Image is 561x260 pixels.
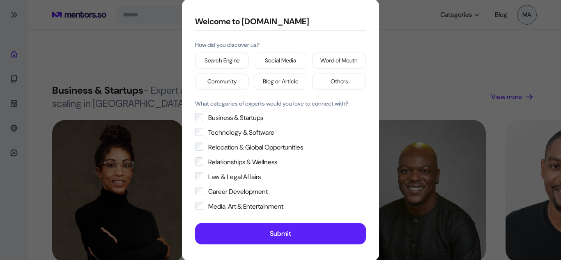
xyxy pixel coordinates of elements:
p: Others [331,77,348,86]
input: Law & Legal Affairs [195,172,203,180]
input: Relationships & Wellness [195,157,203,166]
p: Blog or Article [263,77,298,86]
p: Search Engine [205,56,239,65]
p: Social Media [265,56,296,65]
p: Relationships & Wellness [208,157,277,167]
p: How did you discover us? [195,41,260,49]
p: Media, Art & Entertainment [208,202,283,212]
button: Submit [195,223,366,244]
input: Media, Art & Entertainment [195,202,203,210]
p: Business & Startups [208,113,263,123]
input: Career Development [195,187,203,195]
p: Word of Mouth [320,56,358,65]
p: Career Development [208,187,268,197]
p: Submit [270,229,291,239]
p: Relocation & Global Opportunities [208,143,303,152]
input: Business & Startups [195,113,203,121]
p: What categories of experts would you love to connect with? [195,99,348,108]
p: Law & Legal Affairs [208,172,261,182]
input: Relocation & Global Opportunities [195,143,203,151]
input: Technology & Software [195,128,203,136]
p: Community [207,77,237,86]
p: Technology & Software [208,128,274,138]
h6: Welcome to [DOMAIN_NAME] [195,16,309,27]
